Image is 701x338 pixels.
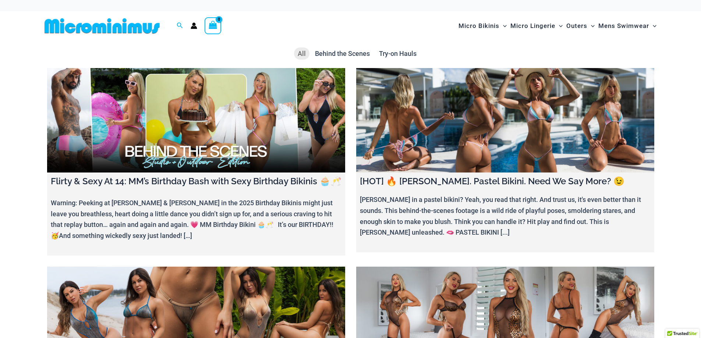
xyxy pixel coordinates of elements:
[587,17,595,35] span: Menu Toggle
[360,176,651,187] h4: [HOT] 🔥 [PERSON_NAME]. Pastel Bikini. Need We Say More? 😉
[598,17,649,35] span: Mens Swimwear
[177,21,183,31] a: Search icon link
[456,14,660,38] nav: Site Navigation
[499,17,507,35] span: Menu Toggle
[298,50,306,57] span: All
[564,15,596,37] a: OutersMenu ToggleMenu Toggle
[360,194,651,238] p: [PERSON_NAME] in a pastel bikini? Yeah, you read that right. And trust us, it's even better than ...
[205,17,222,34] a: View Shopping Cart, empty
[51,198,341,241] p: Warning: Peeking at [PERSON_NAME] & [PERSON_NAME] in the 2025 Birthday Bikinis might just leave y...
[356,68,654,172] a: [HOT] 🔥 Olivia. Pastel Bikini. Need We Say More? 😉
[379,50,417,57] span: Try-on Hauls
[457,15,509,37] a: Micro BikinisMenu ToggleMenu Toggle
[47,68,345,172] a: Flirty & Sexy At 14: MM’s Birthday Bash with Sexy Birthday Bikinis 🧁🥂
[459,17,499,35] span: Micro Bikinis
[510,17,555,35] span: Micro Lingerie
[566,17,587,35] span: Outers
[42,18,163,34] img: MM SHOP LOGO FLAT
[315,50,370,57] span: Behind the Scenes
[51,176,341,187] h4: Flirty & Sexy At 14: MM’s Birthday Bash with Sexy Birthday Bikinis 🧁🥂
[509,15,564,37] a: Micro LingerieMenu ToggleMenu Toggle
[191,22,197,29] a: Account icon link
[649,17,656,35] span: Menu Toggle
[555,17,563,35] span: Menu Toggle
[596,15,658,37] a: Mens SwimwearMenu ToggleMenu Toggle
